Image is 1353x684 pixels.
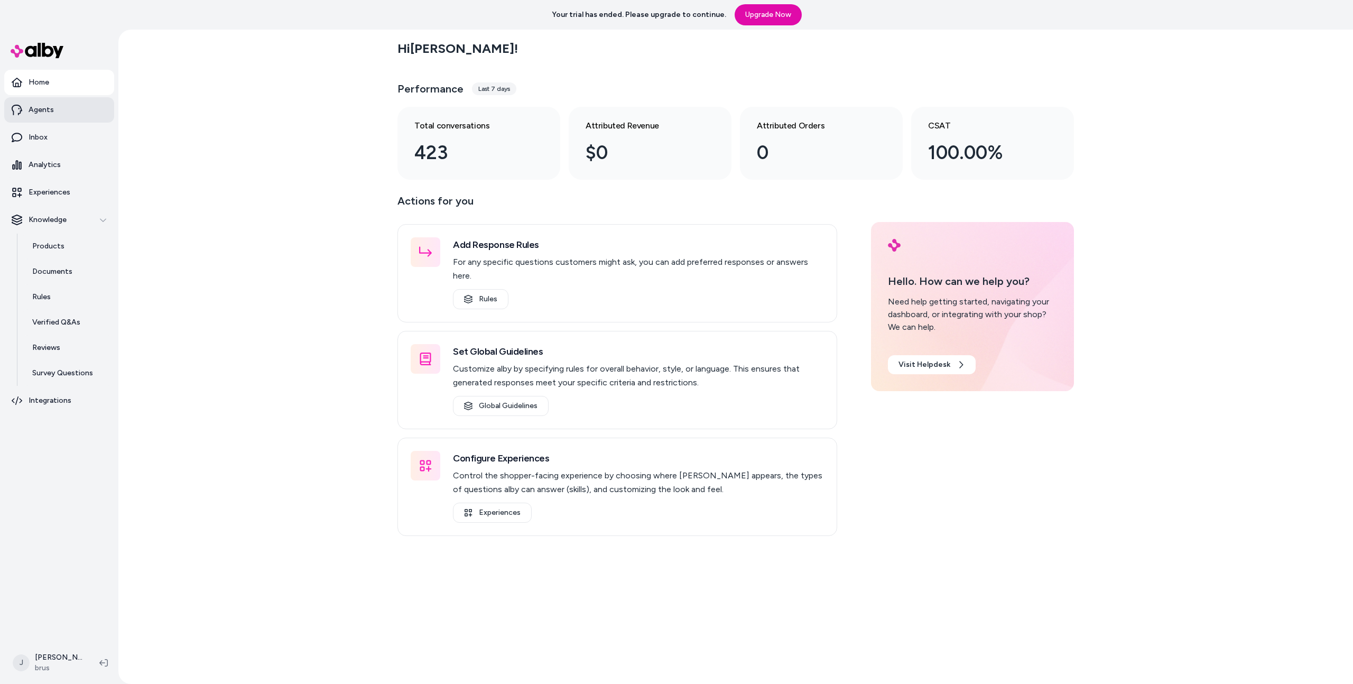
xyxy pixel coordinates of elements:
[29,215,67,225] p: Knowledge
[22,310,114,335] a: Verified Q&As
[11,43,63,58] img: alby Logo
[453,469,824,496] p: Control the shopper-facing experience by choosing where [PERSON_NAME] appears, the types of quest...
[888,295,1057,334] div: Need help getting started, navigating your dashboard, or integrating with your shop? We can help.
[740,107,903,180] a: Attributed Orders 0
[414,119,526,132] h3: Total conversations
[888,355,976,374] a: Visit Helpdesk
[35,652,82,663] p: [PERSON_NAME]
[888,239,901,252] img: alby Logo
[22,259,114,284] a: Documents
[29,132,48,143] p: Inbox
[453,503,532,523] a: Experiences
[397,81,464,96] h3: Performance
[4,152,114,178] a: Analytics
[32,241,64,252] p: Products
[397,192,837,218] p: Actions for you
[552,10,726,20] p: Your trial has ended. Please upgrade to continue.
[928,138,1040,167] div: 100.00%
[29,77,49,88] p: Home
[453,255,824,283] p: For any specific questions customers might ask, you can add preferred responses or answers here.
[453,237,824,252] h3: Add Response Rules
[586,138,698,167] div: $0
[32,266,72,277] p: Documents
[4,125,114,150] a: Inbox
[397,41,518,57] h2: Hi [PERSON_NAME] !
[757,119,869,132] h3: Attributed Orders
[453,289,508,309] a: Rules
[397,107,560,180] a: Total conversations 423
[29,160,61,170] p: Analytics
[453,344,824,359] h3: Set Global Guidelines
[586,119,698,132] h3: Attributed Revenue
[414,138,526,167] div: 423
[29,105,54,115] p: Agents
[29,395,71,406] p: Integrations
[4,207,114,233] button: Knowledge
[13,654,30,671] span: J
[35,663,82,673] span: brus
[4,70,114,95] a: Home
[453,451,824,466] h3: Configure Experiences
[453,396,549,416] a: Global Guidelines
[22,361,114,386] a: Survey Questions
[928,119,1040,132] h3: CSAT
[32,343,60,353] p: Reviews
[4,180,114,205] a: Experiences
[569,107,731,180] a: Attributed Revenue $0
[22,284,114,310] a: Rules
[4,388,114,413] a: Integrations
[888,273,1057,289] p: Hello. How can we help you?
[757,138,869,167] div: 0
[4,97,114,123] a: Agents
[22,234,114,259] a: Products
[32,292,51,302] p: Rules
[911,107,1074,180] a: CSAT 100.00%
[29,187,70,198] p: Experiences
[6,646,91,680] button: J[PERSON_NAME]brus
[32,317,80,328] p: Verified Q&As
[32,368,93,378] p: Survey Questions
[22,335,114,361] a: Reviews
[735,4,802,25] a: Upgrade Now
[472,82,516,95] div: Last 7 days
[453,362,824,390] p: Customize alby by specifying rules for overall behavior, style, or language. This ensures that ge...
